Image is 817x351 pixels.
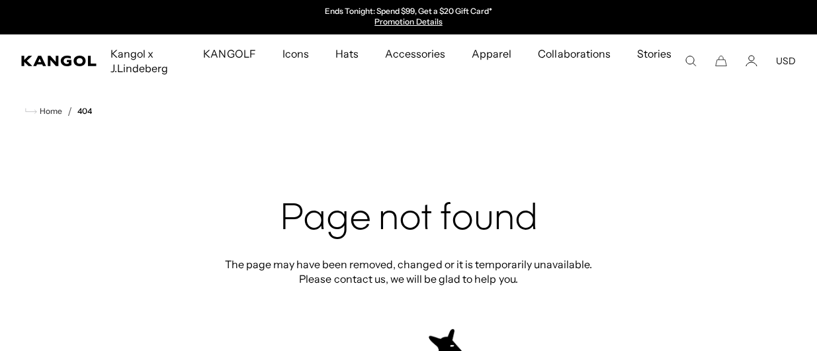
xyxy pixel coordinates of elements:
slideshow-component: Announcement bar [273,7,545,28]
summary: Search here [685,55,697,67]
a: Apparel [458,34,525,73]
div: Announcement [273,7,545,28]
li: / [62,103,72,119]
a: Kangol x J.Lindeberg [97,34,190,87]
span: Apparel [472,34,511,73]
a: Stories [624,34,685,87]
span: Stories [637,34,671,87]
span: Kangol x J.Lindeberg [110,34,177,87]
a: Home [25,105,62,117]
button: Cart [715,55,727,67]
a: Account [746,55,757,67]
div: 1 of 2 [273,7,545,28]
a: Hats [322,34,372,73]
a: Icons [269,34,322,73]
a: 404 [77,107,92,116]
a: Accessories [372,34,458,73]
button: USD [776,55,796,67]
span: Icons [282,34,309,73]
span: Collaborations [538,34,610,73]
a: Kangol [21,56,97,66]
a: Collaborations [525,34,623,73]
a: KANGOLF [190,34,269,73]
span: KANGOLF [203,34,255,73]
h2: Page not found [221,199,597,241]
span: Accessories [385,34,445,73]
span: Home [37,107,62,116]
a: Promotion Details [374,17,442,26]
span: Hats [335,34,359,73]
p: Ends Tonight: Spend $99, Get a $20 Gift Card* [325,7,492,17]
p: The page may have been removed, changed or it is temporarily unavailable. Please contact us, we w... [221,257,597,286]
